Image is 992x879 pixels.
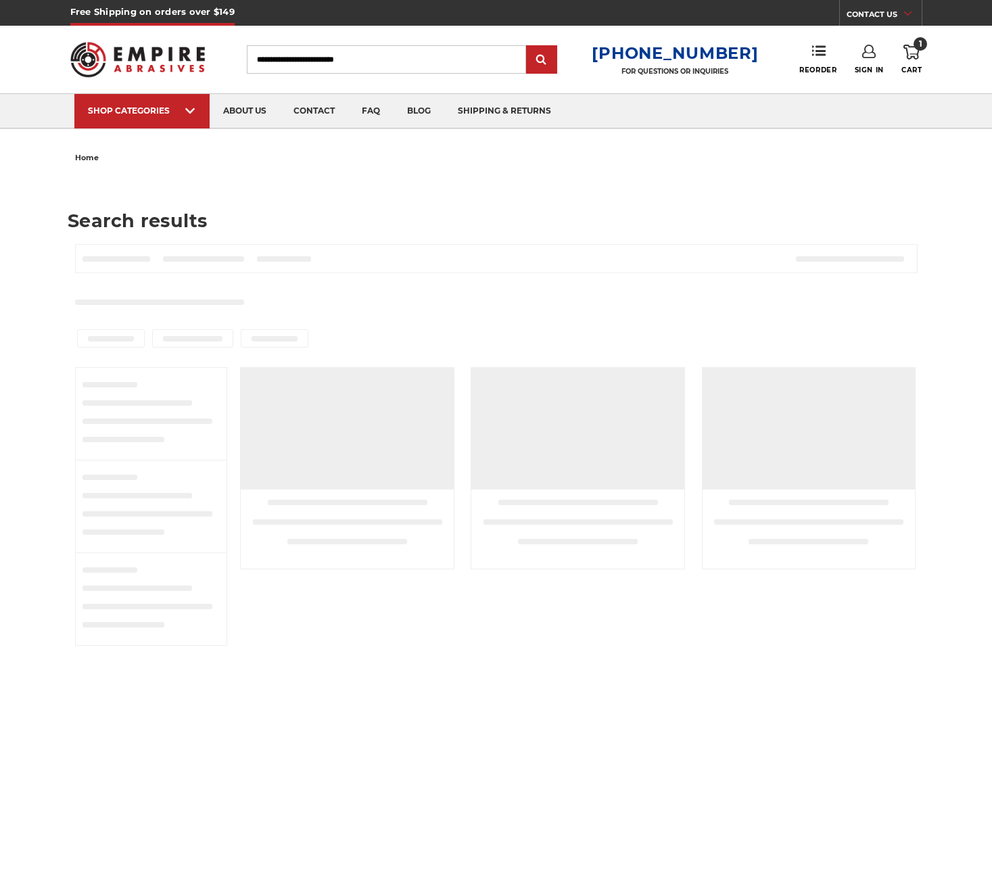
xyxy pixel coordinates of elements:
[901,45,922,74] a: 1 Cart
[914,37,927,51] span: 1
[444,94,565,128] a: shipping & returns
[901,66,922,74] span: Cart
[280,94,348,128] a: contact
[70,33,206,86] img: Empire Abrasives
[799,66,836,74] span: Reorder
[799,45,836,74] a: Reorder
[528,47,555,74] input: Submit
[75,153,99,162] span: home
[592,67,758,76] p: FOR QUESTIONS OR INQUIRIES
[592,43,758,63] a: [PHONE_NUMBER]
[68,212,924,230] h1: Search results
[855,66,884,74] span: Sign In
[348,94,394,128] a: faq
[847,7,922,26] a: CONTACT US
[210,94,280,128] a: about us
[88,105,196,116] div: SHOP CATEGORIES
[394,94,444,128] a: blog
